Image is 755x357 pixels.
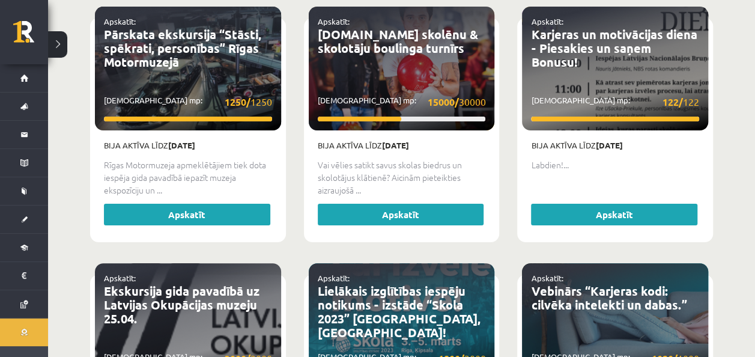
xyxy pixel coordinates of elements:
[318,16,350,26] a: Apskatīt:
[427,94,485,109] span: 30000
[104,273,136,283] a: Apskatīt:
[318,26,478,56] a: [DOMAIN_NAME] skolēnu & skolotāju boulinga turnīrs
[663,94,699,109] span: 122
[531,16,563,26] a: Apskatīt:
[104,94,272,109] p: [DEMOGRAPHIC_DATA] mp:
[104,26,261,70] a: Pārskata ekskursija “Stāsti, spēkrati, personības” Rīgas Motormuzejā
[318,283,481,340] a: Lielākais izglītības iespēju notikums - izstāde “Skola 2023” [GEOGRAPHIC_DATA], [GEOGRAPHIC_DATA]!
[531,273,563,283] a: Apskatīt:
[427,96,458,108] strong: 15000/
[663,96,683,108] strong: 122/
[318,273,350,283] a: Apskatīt:
[104,283,259,326] a: Ekskursija gida pavadībā uz Latvijas Okupācijas muzeju 25.04.
[104,159,272,197] p: Rīgas Motormuzeja apmeklētājiem tiek dota iespēja gida pavadībā iepazīt muzeja ekspozīciju un ...
[318,94,486,109] p: [DEMOGRAPHIC_DATA] mp:
[104,16,136,26] a: Apskatīt:
[318,159,486,197] p: Vai vēlies satikt savus skolas biedrus un skolotājus klātienē? Aicinām pieteikties aizraujošā ...
[13,21,48,51] a: Rīgas 1. Tālmācības vidusskola
[225,94,272,109] span: 1250
[531,159,699,171] p: Labdien!...
[168,140,195,150] strong: [DATE]
[104,139,272,151] p: Bija aktīva līdz
[531,26,697,70] a: Karjeras un motivācijas diena - Piesakies un saņem Bonusu!
[595,140,622,150] strong: [DATE]
[531,283,687,313] a: Vebinārs “Karjeras kodi: cilvēka intelekti un dabas.”
[531,204,697,225] a: Apskatīt
[382,140,409,150] strong: [DATE]
[225,96,250,108] strong: 1250/
[318,204,484,225] a: Apskatīt
[104,204,270,225] a: Apskatīt
[531,94,699,109] p: [DEMOGRAPHIC_DATA] mp:
[531,139,699,151] p: Bija aktīva līdz
[318,139,486,151] p: Bija aktīva līdz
